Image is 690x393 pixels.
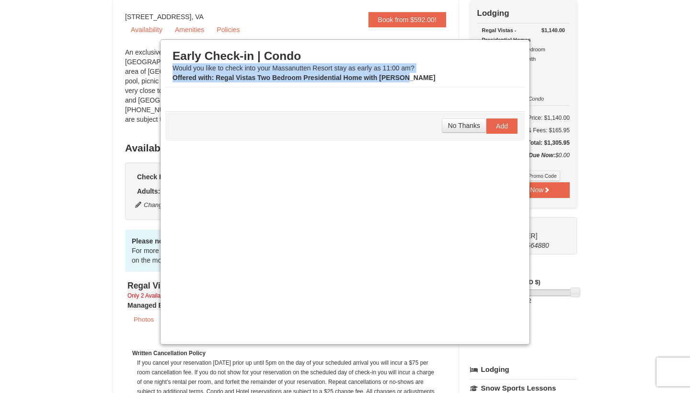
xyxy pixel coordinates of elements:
a: Amenities [169,23,210,37]
h3: Availability [125,139,446,158]
div: Would you like to check into your Massanutten Resort stay as early as 11:00 am? [172,49,517,82]
a: Book from $592.00! [368,12,446,27]
button: Apply Promo Code [511,171,560,181]
h3: Early Check-in | Condo [172,49,517,63]
span: No Thanks [448,122,480,129]
a: Photos [127,310,160,329]
div: Regal Vistas Two Bedroom Presidential Home with [PERSON_NAME] [DATE] - [DATE] [482,25,565,83]
strong: Please note: [132,237,171,245]
span: Managed By [127,301,167,309]
h6: Total Price: $1,140.00 [477,113,570,123]
strong: : Regal Vistas Two Bedroom Presidential Home with [PERSON_NAME] [172,74,436,81]
div: the nightly rates below include a daily resort fee of $22, taxes will be added at checkout. For m... [125,230,446,272]
small: Photos [134,316,154,323]
a: Policies [211,23,245,37]
a: Lodging [470,361,577,378]
strong: Lodging [477,9,509,18]
strong: : [127,301,169,309]
button: No Thanks [442,118,486,133]
a: Availability [125,23,168,37]
dt: Written Cancellation Policy [132,348,439,358]
h4: Regal Vistas Two Bedroom Presidential Home with [PERSON_NAME] [127,281,444,290]
span: Add [496,122,508,130]
div: Taxes & Fees: $165.95 [477,126,570,135]
span: Offered with [172,74,212,81]
strong: Regal Vistas - Presidential Homes [482,27,531,43]
span: 416564880 [516,242,549,249]
button: Change [135,200,166,210]
small: Only 2 Available! [127,292,170,299]
button: Add [486,118,517,134]
div: An exclusive resort experience, our newest condos are called Regal Vistas. True to their name, [G... [125,47,446,134]
strong: $1,140.00 [541,25,565,35]
strong: Adults: [137,187,160,195]
strong: Due Now: [529,152,555,159]
strong: Check In: [137,173,167,181]
h5: Grand Total: $1,305.95 [477,138,570,148]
